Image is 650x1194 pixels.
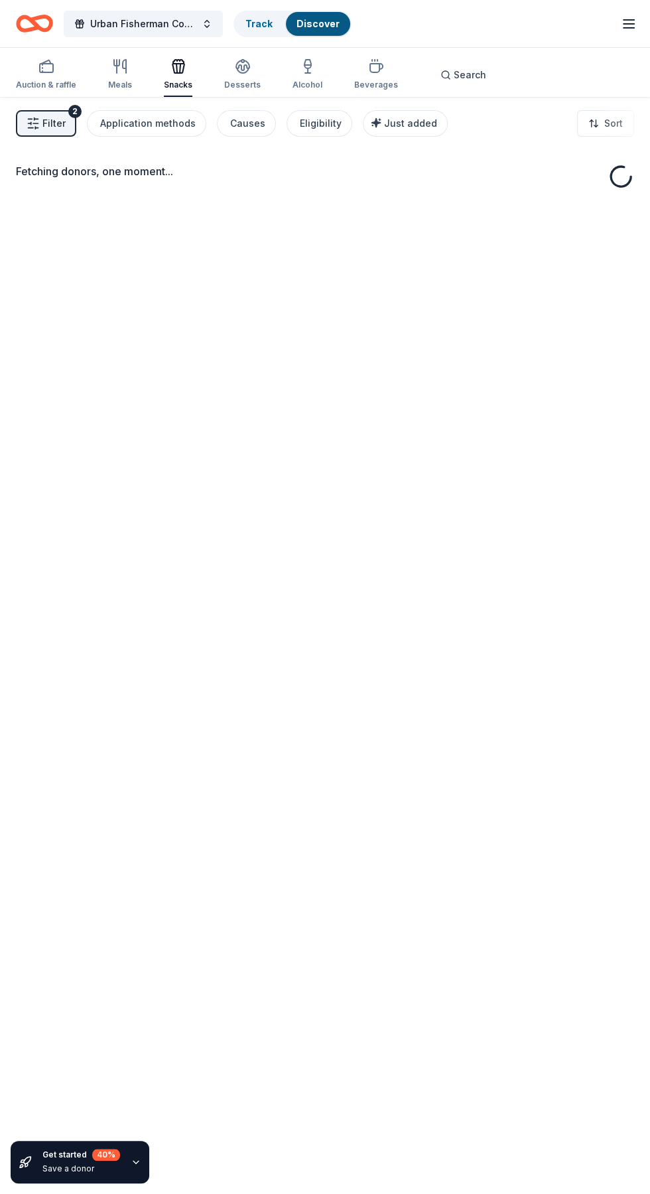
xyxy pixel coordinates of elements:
[108,53,132,97] button: Meals
[384,117,437,129] span: Just added
[164,80,192,90] div: Snacks
[224,53,261,97] button: Desserts
[292,80,322,90] div: Alcohol
[16,8,53,39] a: Home
[354,80,398,90] div: Beverages
[164,53,192,97] button: Snacks
[287,110,352,137] button: Eligibility
[245,18,273,29] a: Track
[87,110,206,137] button: Application methods
[42,1163,120,1174] div: Save a donor
[42,1149,120,1161] div: Get started
[16,163,634,179] div: Fetching donors, one moment...
[108,80,132,90] div: Meals
[16,110,76,137] button: Filter2
[68,105,82,118] div: 2
[577,110,634,137] button: Sort
[296,18,340,29] a: Discover
[100,115,196,131] div: Application methods
[224,80,261,90] div: Desserts
[16,80,76,90] div: Auction & raffle
[354,53,398,97] button: Beverages
[90,16,196,32] span: Urban Fisherman Community Outreach Inc. Key West Bus Day Trip Fundraiser
[217,110,276,137] button: Causes
[16,53,76,97] button: Auction & raffle
[292,53,322,97] button: Alcohol
[300,115,342,131] div: Eligibility
[233,11,352,37] button: TrackDiscover
[430,62,497,88] button: Search
[604,115,623,131] span: Sort
[42,115,66,131] span: Filter
[363,110,448,137] button: Just added
[230,115,265,131] div: Causes
[64,11,223,37] button: Urban Fisherman Community Outreach Inc. Key West Bus Day Trip Fundraiser
[92,1149,120,1161] div: 40 %
[454,67,486,83] span: Search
